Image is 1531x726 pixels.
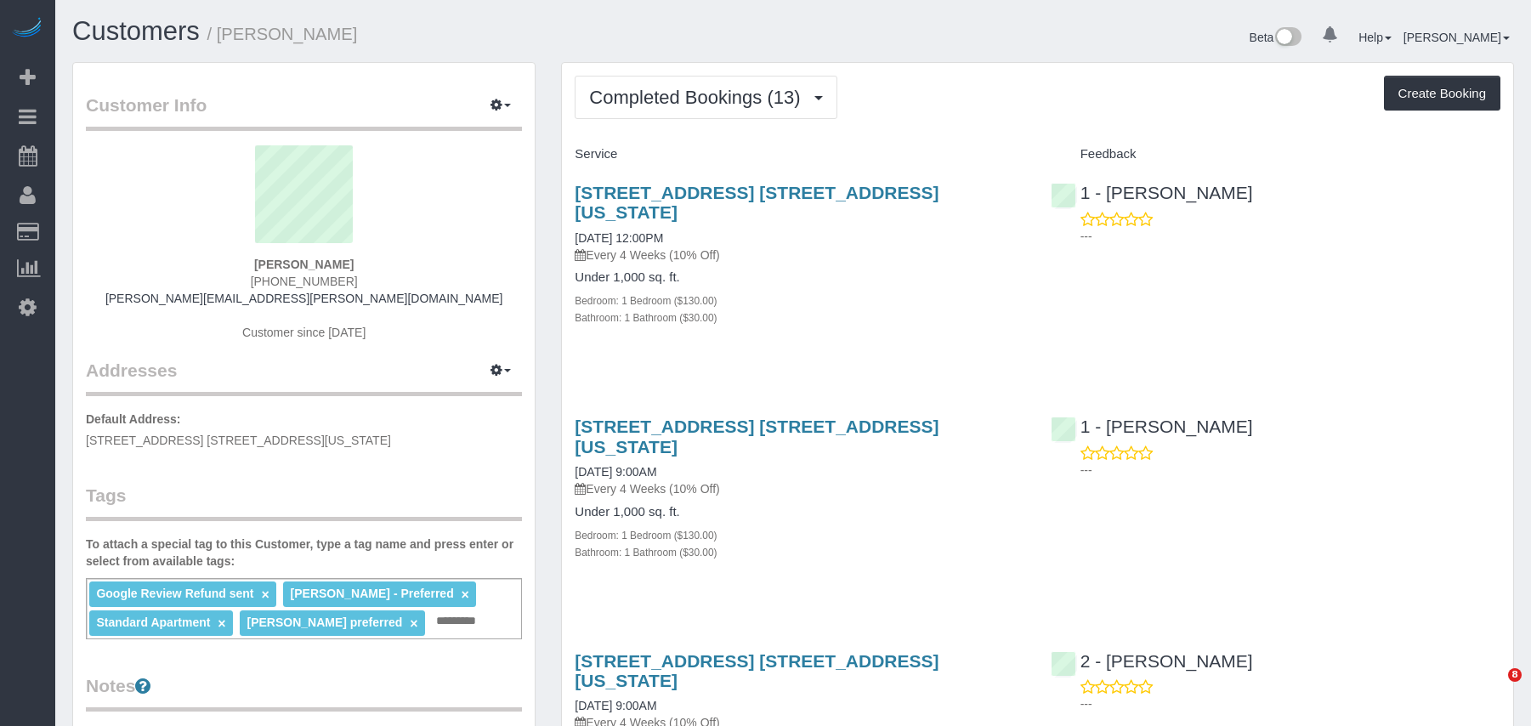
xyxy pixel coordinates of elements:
[247,615,402,629] span: [PERSON_NAME] preferred
[575,147,1024,162] h4: Service
[242,326,366,339] span: Customer since [DATE]
[1051,183,1253,202] a: 1 - [PERSON_NAME]
[254,258,354,271] strong: [PERSON_NAME]
[72,16,200,46] a: Customers
[1473,668,1514,709] iframe: Intercom live chat
[86,536,522,570] label: To attach a special tag to this Customer, type a tag name and press enter or select from availabl...
[1051,417,1253,436] a: 1 - [PERSON_NAME]
[575,231,663,245] a: [DATE] 12:00PM
[10,17,44,41] img: Automaid Logo
[96,587,253,600] span: Google Review Refund sent
[575,295,717,307] small: Bedroom: 1 Bedroom ($130.00)
[575,312,717,324] small: Bathroom: 1 Bathroom ($30.00)
[291,587,454,600] span: [PERSON_NAME] - Preferred
[1384,76,1500,111] button: Create Booking
[105,292,503,305] a: [PERSON_NAME][EMAIL_ADDRESS][PERSON_NAME][DOMAIN_NAME]
[1250,31,1302,44] a: Beta
[1358,31,1392,44] a: Help
[575,505,1024,519] h4: Under 1,000 sq. ft.
[1051,651,1253,671] a: 2 - [PERSON_NAME]
[575,480,1024,497] p: Every 4 Weeks (10% Off)
[575,270,1024,285] h4: Under 1,000 sq. ft.
[575,465,656,479] a: [DATE] 9:00AM
[1080,695,1500,712] p: ---
[1508,668,1522,682] span: 8
[575,247,1024,264] p: Every 4 Weeks (10% Off)
[86,673,522,712] legend: Notes
[575,417,938,456] a: [STREET_ADDRESS] [STREET_ADDRESS][US_STATE]
[86,483,522,521] legend: Tags
[410,616,417,631] a: ×
[1080,462,1500,479] p: ---
[575,547,717,559] small: Bathroom: 1 Bathroom ($30.00)
[207,25,358,43] small: / [PERSON_NAME]
[86,93,522,131] legend: Customer Info
[86,411,181,428] label: Default Address:
[575,699,656,712] a: [DATE] 9:00AM
[251,275,358,288] span: [PHONE_NUMBER]
[575,183,938,222] a: [STREET_ADDRESS] [STREET_ADDRESS][US_STATE]
[589,87,808,108] span: Completed Bookings (13)
[1051,147,1500,162] h4: Feedback
[261,587,269,602] a: ×
[575,76,836,119] button: Completed Bookings (13)
[462,587,469,602] a: ×
[1273,27,1301,49] img: New interface
[1080,228,1500,245] p: ---
[96,615,210,629] span: Standard Apartment
[218,616,225,631] a: ×
[1403,31,1510,44] a: [PERSON_NAME]
[575,651,938,690] a: [STREET_ADDRESS] [STREET_ADDRESS][US_STATE]
[86,434,391,447] span: [STREET_ADDRESS] [STREET_ADDRESS][US_STATE]
[575,530,717,542] small: Bedroom: 1 Bedroom ($130.00)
